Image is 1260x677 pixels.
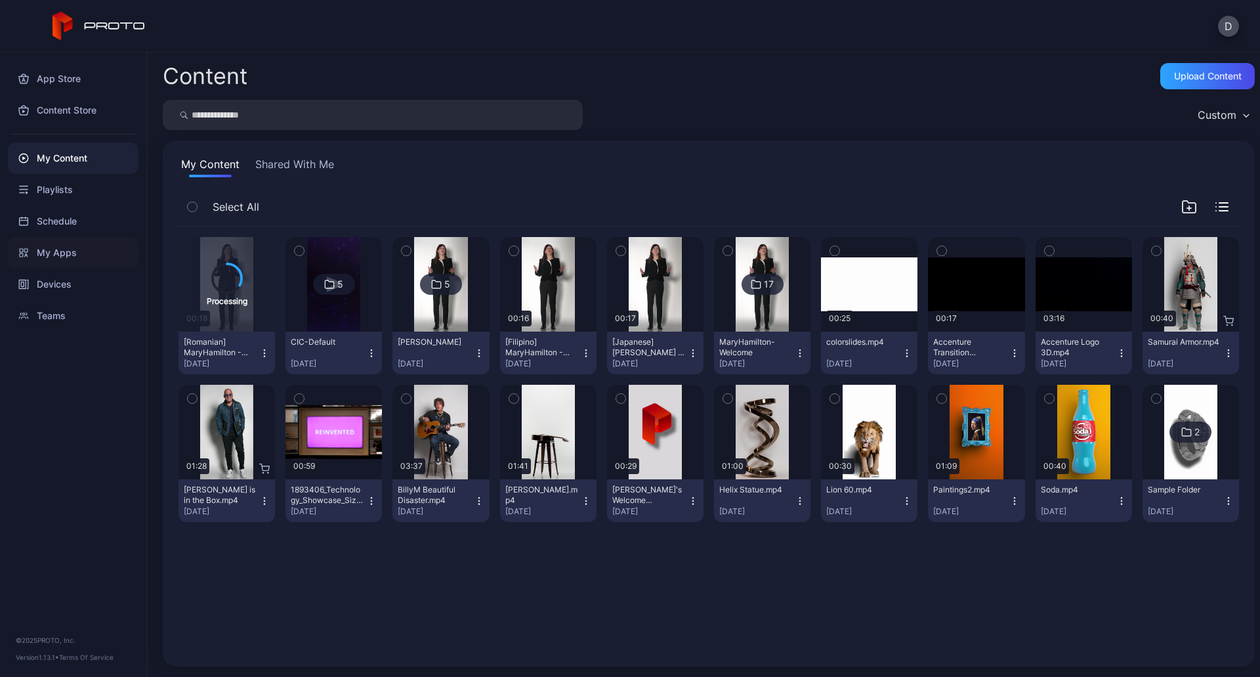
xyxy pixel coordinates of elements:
[184,359,259,369] div: [DATE]
[1041,359,1116,369] div: [DATE]
[821,332,917,374] button: colorslides.mp4[DATE]
[505,337,577,358] div: [Filipino] MaryHamilton - Welcome to Sydney.mp4
[505,506,581,517] div: [DATE]
[1143,332,1239,374] button: Samurai Armor.mp4[DATE]
[8,237,138,269] a: My Apps
[207,294,247,307] div: Processing
[398,506,473,517] div: [DATE]
[16,635,131,645] div: © 2025 PROTO, Inc.
[612,337,684,358] div: [Japanese] Mary Hamilton - Welcome to New York.mp4
[826,485,898,495] div: Lion 60.mp4
[719,485,791,495] div: Helix Statue.mp4
[285,479,382,522] button: 1893406_Technology_Showcase_Sizzle_v2.mp4[DATE]
[1041,337,1113,358] div: Accenture Logo 3D.mp4
[612,506,688,517] div: [DATE]
[392,479,489,522] button: BillyM Beautiful Disaster.mp4[DATE]
[291,485,363,506] div: 1893406_Technology_Showcase_Sizzle_v2.mp4
[719,506,795,517] div: [DATE]
[719,359,795,369] div: [DATE]
[398,359,473,369] div: [DATE]
[213,199,259,215] span: Select All
[392,332,489,374] button: [PERSON_NAME][DATE]
[184,485,256,506] div: Howie Mandel is in the Box.mp4
[8,300,138,332] a: Teams
[398,485,470,506] div: BillyM Beautiful Disaster.mp4
[1148,337,1220,347] div: Samurai Armor.mp4
[8,206,138,237] a: Schedule
[1041,485,1113,495] div: Soda.mp4
[500,332,597,374] button: [Filipino] MaryHamilton - Welcome to [GEOGRAPHIC_DATA]mp4[DATE]
[444,278,450,290] div: 5
[398,337,470,347] div: Mary - SanFran
[714,332,810,374] button: MaryHamilton-Welcome[DATE]
[1218,16,1239,37] button: D
[505,359,581,369] div: [DATE]
[1036,479,1132,522] button: Soda.mp4[DATE]
[1148,506,1223,517] div: [DATE]
[337,278,343,290] div: 5
[719,337,791,358] div: MaryHamilton-Welcome
[163,65,247,87] div: Content
[184,506,259,517] div: [DATE]
[1174,71,1242,81] div: Upload Content
[821,479,917,522] button: Lion 60.mp4[DATE]
[1041,506,1116,517] div: [DATE]
[285,332,382,374] button: CIC-Default[DATE]
[826,337,898,347] div: colorslides.mp4
[826,359,902,369] div: [DATE]
[16,653,59,661] span: Version 1.13.1 •
[764,278,774,290] div: 17
[178,479,275,522] button: [PERSON_NAME] is in the Box.mp4[DATE]
[505,485,577,506] div: BillyM Silhouette.mp4
[612,359,688,369] div: [DATE]
[933,359,1009,369] div: [DATE]
[178,332,275,374] button: [Romanian] MaryHamilton - Welcome to [GEOGRAPHIC_DATA][PERSON_NAME]mp4[DATE]
[8,63,138,95] a: App Store
[8,95,138,126] a: Content Store
[291,506,366,517] div: [DATE]
[928,479,1024,522] button: Paintings2.mp4[DATE]
[826,506,902,517] div: [DATE]
[612,485,684,506] div: David's Welcome Video.mp4
[8,174,138,206] a: Playlists
[253,156,337,177] button: Shared With Me
[1194,426,1200,438] div: 2
[1198,108,1236,121] div: Custom
[184,337,256,358] div: [Romanian] MaryHamilton - Welcome to San Fransisco.mp4
[714,479,810,522] button: Helix Statue.mp4[DATE]
[933,337,1005,358] div: Accenture Transition Effect.mp4
[933,485,1005,495] div: Paintings2.mp4
[178,156,242,177] button: My Content
[607,479,703,522] button: [PERSON_NAME]'s Welcome Video.mp4[DATE]
[500,479,597,522] button: [PERSON_NAME].mp4[DATE]
[1036,332,1132,374] button: Accenture Logo 3D.mp4[DATE]
[8,269,138,300] a: Devices
[291,359,366,369] div: [DATE]
[8,142,138,174] a: My Content
[607,332,703,374] button: [Japanese] [PERSON_NAME] - Welcome to [US_STATE][GEOGRAPHIC_DATA]mp4[DATE]
[1191,100,1255,130] button: Custom
[59,653,114,661] a: Terms Of Service
[928,332,1024,374] button: Accenture Transition Effect.mp4[DATE]
[1148,485,1220,495] div: Sample Folder
[1143,479,1239,522] button: Sample Folder[DATE]
[1148,359,1223,369] div: [DATE]
[933,506,1009,517] div: [DATE]
[1160,63,1255,89] button: Upload Content
[291,337,363,347] div: CIC-Default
